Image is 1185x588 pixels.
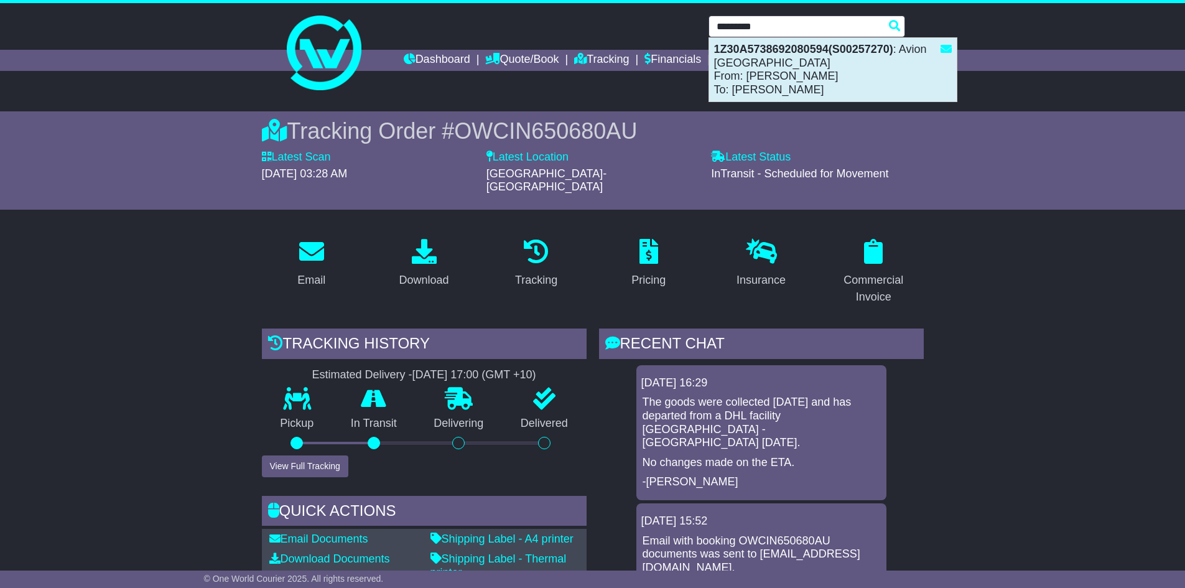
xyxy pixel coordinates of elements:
[824,235,924,310] a: Commercial Invoice
[631,272,666,289] div: Pricing
[485,50,559,71] a: Quote/Book
[486,151,569,164] label: Latest Location
[262,417,333,431] p: Pickup
[412,368,536,382] div: [DATE] 17:00 (GMT +10)
[714,43,893,55] strong: 1Z30A5738692080594(S00257270)
[623,235,674,293] a: Pricing
[641,515,881,528] div: [DATE] 15:52
[641,376,881,390] div: [DATE] 16:29
[297,272,325,289] div: Email
[486,167,606,194] span: [GEOGRAPHIC_DATA]-[GEOGRAPHIC_DATA]
[430,533,574,545] a: Shipping Label - A4 printer
[644,50,701,71] a: Financials
[643,475,880,489] p: -[PERSON_NAME]
[643,396,880,449] p: The goods were collected [DATE] and has departed from a DHL facility [GEOGRAPHIC_DATA] - [GEOGRAP...
[391,235,457,293] a: Download
[204,574,384,584] span: © One World Courier 2025. All rights reserved.
[574,50,629,71] a: Tracking
[404,50,470,71] a: Dashboard
[502,417,587,431] p: Delivered
[399,272,448,289] div: Download
[262,151,331,164] label: Latest Scan
[262,455,348,477] button: View Full Tracking
[289,235,333,293] a: Email
[269,553,390,565] a: Download Documents
[507,235,565,293] a: Tracking
[711,151,791,164] label: Latest Status
[262,368,587,382] div: Estimated Delivery -
[643,456,880,470] p: No changes made on the ETA.
[728,235,794,293] a: Insurance
[454,118,637,144] span: OWCIN650680AU
[262,329,587,362] div: Tracking history
[709,38,957,101] div: : Avion [GEOGRAPHIC_DATA] From: [PERSON_NAME] To: [PERSON_NAME]
[332,417,416,431] p: In Transit
[416,417,503,431] p: Delivering
[832,272,916,306] div: Commercial Invoice
[515,272,557,289] div: Tracking
[262,496,587,530] div: Quick Actions
[599,329,924,362] div: RECENT CHAT
[269,533,368,545] a: Email Documents
[430,553,567,579] a: Shipping Label - Thermal printer
[262,118,924,144] div: Tracking Order #
[262,167,348,180] span: [DATE] 03:28 AM
[711,167,888,180] span: InTransit - Scheduled for Movement
[643,534,880,575] p: Email with booking OWCIN650680AU documents was sent to [EMAIL_ADDRESS][DOMAIN_NAME].
[737,272,786,289] div: Insurance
